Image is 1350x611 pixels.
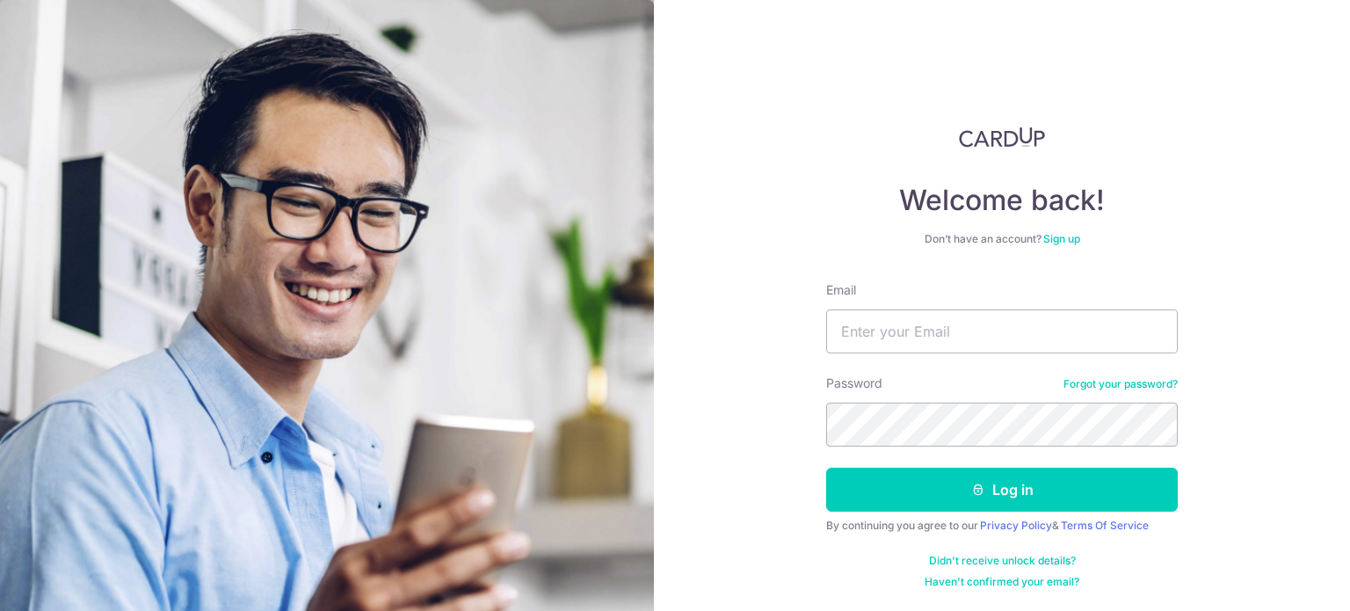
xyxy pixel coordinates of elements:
h4: Welcome back! [826,183,1178,218]
div: Don’t have an account? [826,232,1178,246]
a: Privacy Policy [980,519,1052,532]
label: Email [826,281,856,299]
img: CardUp Logo [959,127,1045,148]
input: Enter your Email [826,309,1178,353]
button: Log in [826,468,1178,512]
a: Sign up [1043,232,1080,245]
div: By continuing you agree to our & [826,519,1178,533]
label: Password [826,375,882,392]
a: Didn't receive unlock details? [929,554,1076,568]
a: Terms Of Service [1061,519,1149,532]
a: Haven't confirmed your email? [925,575,1079,589]
a: Forgot your password? [1063,377,1178,391]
